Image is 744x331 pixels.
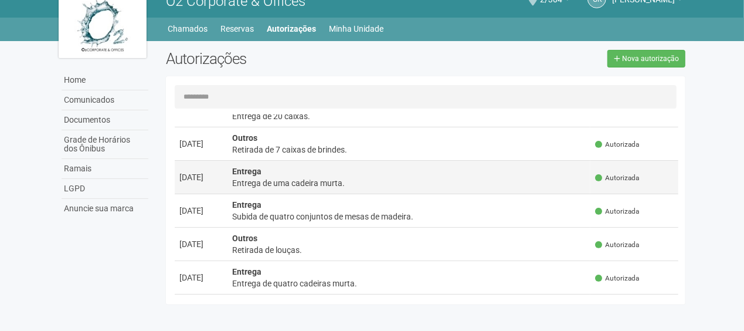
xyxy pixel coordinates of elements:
[62,130,148,159] a: Grade de Horários dos Ônibus
[179,138,223,150] div: [DATE]
[607,50,685,67] a: Nova autorização
[232,234,257,243] strong: Outros
[232,244,586,256] div: Retirada de louças.
[168,21,208,37] a: Chamados
[267,21,317,37] a: Autorizações
[221,21,254,37] a: Reservas
[595,240,639,250] span: Autorizada
[179,205,223,217] div: [DATE]
[232,200,261,210] strong: Entrega
[595,273,639,283] span: Autorizada
[232,144,586,156] div: Retirada de 7 caixas de brindes.
[232,278,586,289] div: Entrega de quatro cadeiras murta.
[232,267,261,276] strong: Entrega
[179,272,223,283] div: [DATE]
[595,207,639,217] span: Autorizada
[62,159,148,179] a: Ramais
[329,21,384,37] a: Minha Unidade
[166,50,417,67] h2: Autorizações
[232,110,586,122] div: Entrega de 20 caixas.
[232,211,586,222] div: Subida de quatro conjuntos de mesas de madeira.
[232,177,586,189] div: Entrega de uma cadeira murta.
[62,70,148,90] a: Home
[595,173,639,183] span: Autorizada
[62,199,148,218] a: Anuncie sua marca
[595,140,639,150] span: Autorizada
[179,238,223,250] div: [DATE]
[62,90,148,110] a: Comunicados
[622,55,679,63] span: Nova autorização
[62,110,148,130] a: Documentos
[179,171,223,183] div: [DATE]
[62,179,148,199] a: LGPD
[232,167,261,176] strong: Entrega
[232,133,257,143] strong: Outros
